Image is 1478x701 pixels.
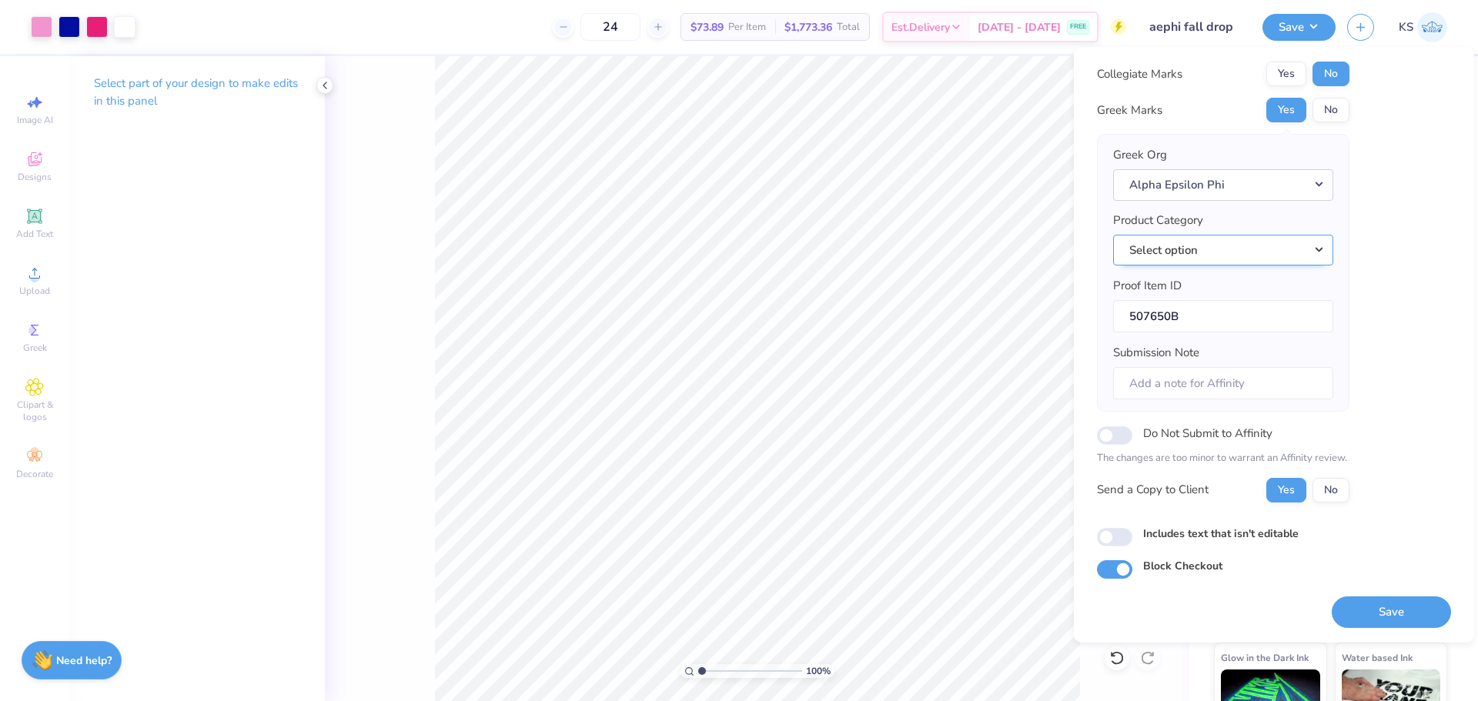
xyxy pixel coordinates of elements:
[1113,277,1182,295] label: Proof Item ID
[580,13,640,41] input: – –
[1221,649,1309,666] span: Glow in the Dark Ink
[1312,62,1349,86] button: No
[1266,62,1306,86] button: Yes
[56,653,112,668] strong: Need help?
[16,468,53,480] span: Decorate
[1266,98,1306,122] button: Yes
[94,75,300,110] p: Select part of your design to make edits in this panel
[1143,423,1272,443] label: Do Not Submit to Affinity
[1138,12,1251,42] input: Untitled Design
[23,342,47,354] span: Greek
[1143,558,1222,574] label: Block Checkout
[1332,596,1451,628] button: Save
[728,19,766,35] span: Per Item
[1113,169,1333,201] button: Alpha Epsilon Phi
[1342,649,1413,666] span: Water based Ink
[1143,526,1299,542] label: Includes text that isn't editable
[784,19,832,35] span: $1,773.36
[806,664,831,678] span: 100 %
[1097,102,1162,119] div: Greek Marks
[1312,478,1349,502] button: No
[1399,18,1413,36] span: KS
[1113,146,1167,164] label: Greek Org
[8,399,62,423] span: Clipart & logos
[978,19,1061,35] span: [DATE] - [DATE]
[1113,367,1333,400] input: Add a note for Affinity
[1097,451,1349,466] p: The changes are too minor to warrant an Affinity review.
[1113,235,1333,266] button: Select option
[1070,22,1086,32] span: FREE
[19,285,50,297] span: Upload
[1417,12,1447,42] img: Kath Sales
[691,19,724,35] span: $73.89
[1312,98,1349,122] button: No
[1097,65,1182,83] div: Collegiate Marks
[891,19,950,35] span: Est. Delivery
[1399,12,1447,42] a: KS
[1113,344,1199,362] label: Submission Note
[1113,212,1203,229] label: Product Category
[18,171,52,183] span: Designs
[837,19,860,35] span: Total
[1262,14,1336,41] button: Save
[1266,478,1306,502] button: Yes
[1097,481,1209,499] div: Send a Copy to Client
[16,228,53,240] span: Add Text
[17,114,53,126] span: Image AI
